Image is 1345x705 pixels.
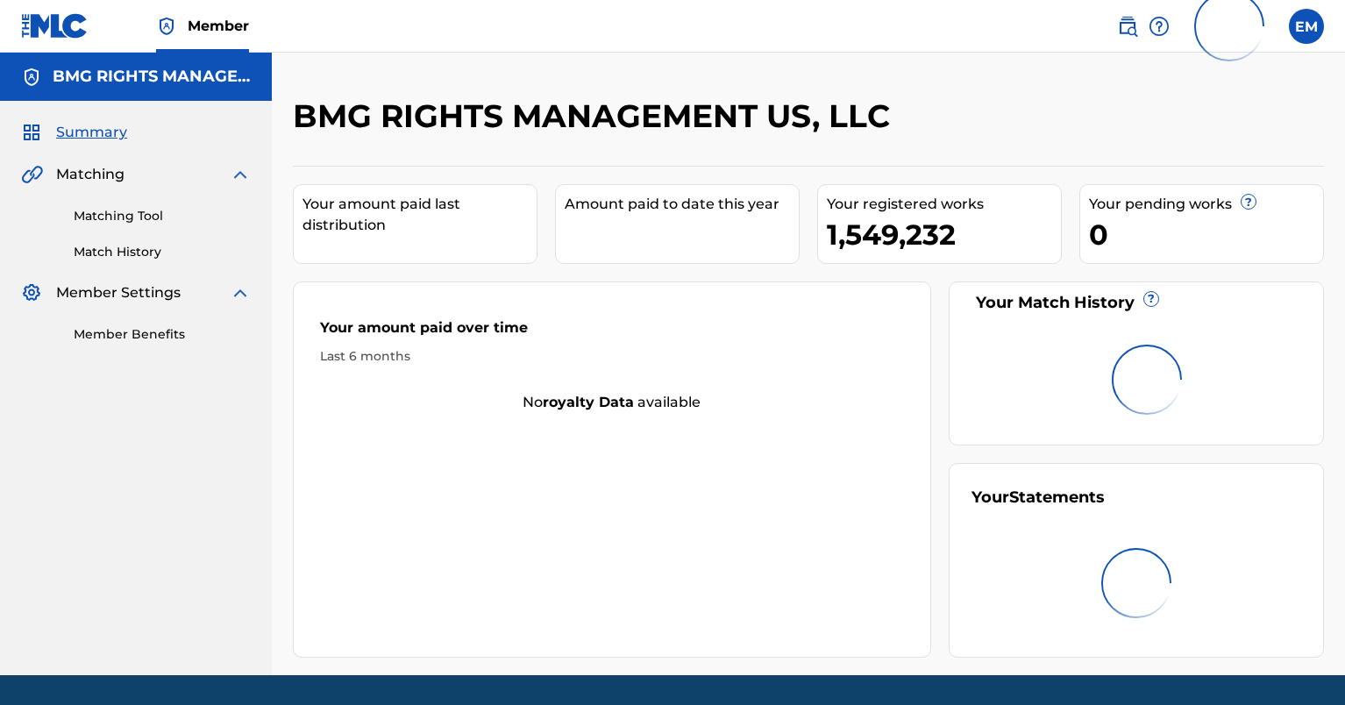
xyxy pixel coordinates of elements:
[21,164,43,185] img: Matching
[1144,292,1158,306] span: ?
[320,347,904,366] div: Last 6 months
[21,13,89,39] img: MLC Logo
[1289,9,1324,44] div: User Menu
[293,96,899,136] h2: BMG RIGHTS MANAGEMENT US, LLC
[21,122,127,143] a: SummarySummary
[21,122,42,143] img: Summary
[1257,621,1345,705] iframe: Chat Widget
[188,16,249,36] span: Member
[827,194,1061,215] div: Your registered works
[971,486,1105,509] div: Your Statements
[230,164,251,185] img: expand
[74,243,251,261] a: Match History
[1117,16,1138,37] img: search
[1117,9,1138,44] a: Public Search
[74,207,251,225] a: Matching Tool
[565,194,799,215] div: Amount paid to date this year
[21,67,42,88] img: Accounts
[971,291,1302,315] div: Your Match History
[1092,539,1180,627] img: preloader
[74,325,251,344] a: Member Benefits
[56,282,181,303] span: Member Settings
[53,67,251,87] h5: BMG RIGHTS MANAGEMENT US, LLC
[294,392,930,413] div: No available
[302,194,537,236] div: Your amount paid last distribution
[1242,195,1256,209] span: ?
[56,164,125,185] span: Matching
[1103,336,1191,424] img: preloader
[320,317,904,347] div: Your amount paid over time
[827,215,1061,254] div: 1,549,232
[1089,194,1323,215] div: Your pending works
[230,282,251,303] img: expand
[1089,215,1323,254] div: 0
[1149,16,1170,37] img: help
[543,394,634,410] strong: royalty data
[56,122,127,143] span: Summary
[21,282,42,303] img: Member Settings
[156,16,177,37] img: Top Rightsholder
[1149,9,1170,44] div: Help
